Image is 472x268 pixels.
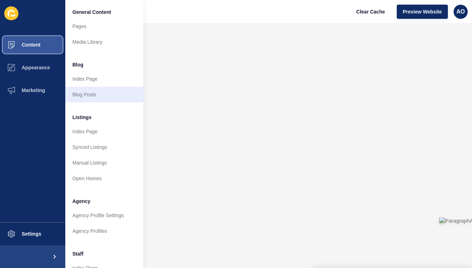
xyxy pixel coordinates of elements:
a: Open Homes [65,171,143,186]
a: Agency Profile Settings [65,208,143,223]
a: Index Page [65,71,143,87]
a: Agency Profiles [65,223,143,239]
button: Clear Cache [350,5,391,19]
span: AO [456,8,465,15]
span: Staff [72,250,83,257]
span: Listings [72,114,92,121]
span: Agency [72,198,90,205]
a: Synced Listings [65,139,143,155]
a: Pages [65,18,143,34]
span: General Content [72,9,111,16]
button: Preview Website [397,5,448,19]
span: Clear Cache [356,8,385,15]
a: Index Page [65,124,143,139]
a: Blog Posts [65,87,143,102]
span: Blog [72,61,83,68]
a: Media Library [65,34,143,50]
span: Preview Website [403,8,442,15]
a: Manual Listings [65,155,143,171]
